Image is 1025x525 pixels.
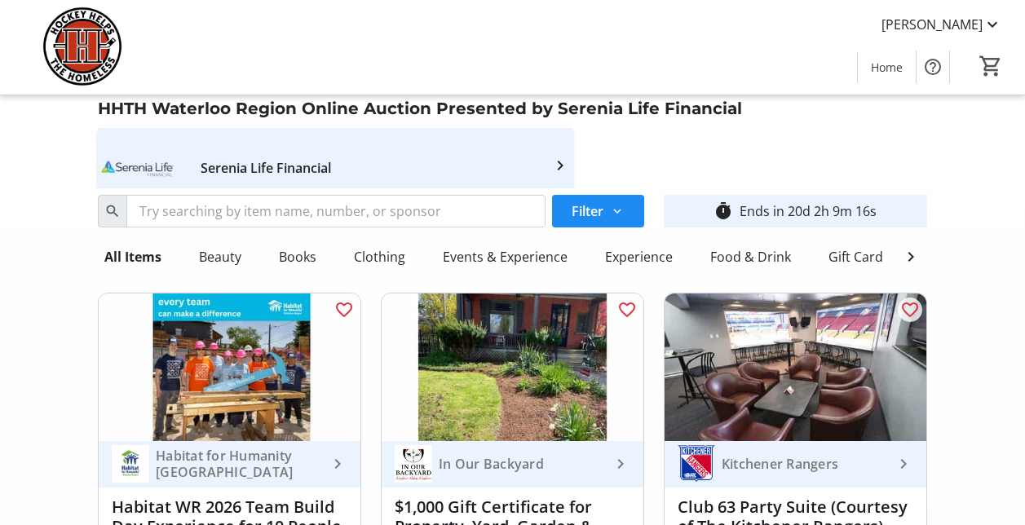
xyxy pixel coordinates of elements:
[858,52,916,82] a: Home
[99,441,360,487] a: Habitat for Humanity Waterloo RegionHabitat for Humanity [GEOGRAPHIC_DATA]
[678,445,715,483] img: Kitchener Rangers
[192,240,248,273] div: Beauty
[881,15,983,34] span: [PERSON_NAME]
[112,445,149,483] img: Habitat for Humanity Waterloo Region
[740,201,877,221] div: Ends in 20d 2h 9m 16s
[149,448,328,480] div: Habitat for Humanity [GEOGRAPHIC_DATA]
[704,240,797,273] div: Food & Drink
[88,131,583,205] a: Serenia Life Financial's logoSerenia Life Financial
[436,240,574,273] div: Events & Experience
[868,11,1015,37] button: [PERSON_NAME]
[714,201,733,221] mat-icon: timer_outline
[822,240,890,273] div: Gift Card
[871,59,903,76] span: Home
[432,456,611,472] div: In Our Backyard
[572,201,603,221] span: Filter
[665,441,926,487] a: Kitchener RangersKitchener Rangers
[98,240,168,273] div: All Items
[611,454,630,474] mat-icon: keyboard_arrow_right
[126,195,546,227] input: Try searching by item name, number, or sponsor
[395,445,432,483] img: In Our Backyard
[552,195,644,227] button: Filter
[382,293,643,441] img: $1,000 Gift Certificate for Property, Yard, Garden & Landscaping Services
[599,240,679,273] div: Experience
[10,7,155,88] img: Hockey Helps the Homeless's Logo
[347,240,412,273] div: Clothing
[99,293,360,441] img: Habitat WR 2026 Team Build Day Experience for 10 People
[715,456,894,472] div: Kitchener Rangers
[201,155,524,181] div: Serenia Life Financial
[917,51,949,83] button: Help
[665,293,926,441] img: Club 63 Party Suite (Courtesy of The Kitchener Rangers) - Tuesday November 18th Kitchener Rangers...
[894,454,913,474] mat-icon: keyboard_arrow_right
[334,300,354,320] mat-icon: favorite_outline
[88,95,752,121] div: HHTH Waterloo Region Online Auction Presented by Serenia Life Financial
[900,300,920,320] mat-icon: favorite_outline
[382,441,643,487] a: In Our BackyardIn Our Backyard
[328,454,347,474] mat-icon: keyboard_arrow_right
[976,51,1005,81] button: Cart
[617,300,637,320] mat-icon: favorite_outline
[272,240,323,273] div: Books
[101,131,175,205] img: Serenia Life Financial's logo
